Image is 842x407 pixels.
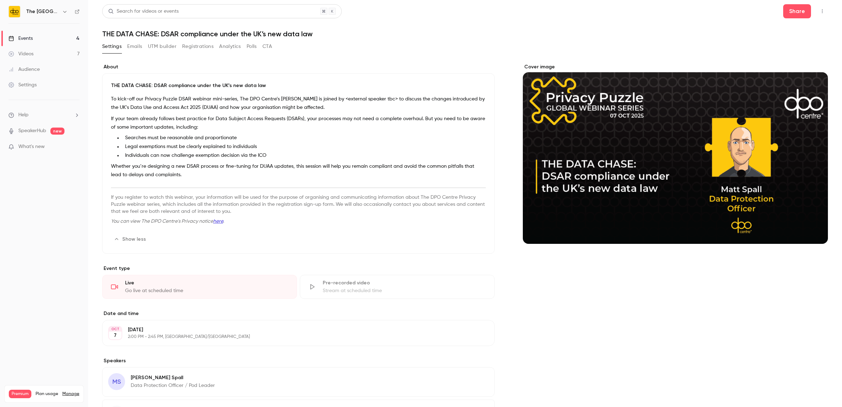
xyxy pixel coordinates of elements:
[131,382,215,389] p: Data Protection Officer / Pod Leader
[122,143,486,150] li: Legal exemptions must be clearly explained to individuals
[111,219,224,224] em: You can view The DPO Centre's Privacy notice .
[26,8,59,15] h6: The [GEOGRAPHIC_DATA]
[8,111,80,119] li: help-dropdown-opener
[131,374,215,381] p: [PERSON_NAME] Spall
[122,134,486,142] li: Searches must be reasonable and proportionate
[111,162,486,179] p: Whether you’re designing a new DSAR process or fine-tuning for DUAA updates, this session will he...
[102,357,495,364] label: Speakers
[108,8,179,15] div: Search for videos or events
[71,144,80,150] iframe: Noticeable Trigger
[783,4,811,18] button: Share
[102,63,495,70] label: About
[102,265,495,272] p: Event type
[50,128,64,135] span: new
[128,326,457,333] p: [DATE]
[62,391,79,397] a: Manage
[102,30,828,38] h1: THE DATA CHASE: DSAR compliance under the UK’s new data law
[148,41,177,52] button: UTM builder
[8,50,33,57] div: Videos
[111,115,486,131] p: If your team already follows best practice for Data Subject Access Requests (DSARs), your process...
[8,66,40,73] div: Audience
[182,41,213,52] button: Registrations
[323,279,486,286] div: Pre-recorded video
[262,41,272,52] button: CTA
[111,234,150,245] button: Show less
[114,332,117,339] p: 7
[109,327,122,332] div: OCT
[219,41,241,52] button: Analytics
[247,41,257,52] button: Polls
[112,377,121,387] span: MS
[36,391,58,397] span: Plan usage
[9,6,20,17] img: The DPO Centre
[8,81,37,88] div: Settings
[125,287,288,294] div: Go live at scheduled time
[18,127,46,135] a: SpeakerHub
[125,279,288,286] div: Live
[8,35,33,42] div: Events
[323,287,486,294] div: Stream at scheduled time
[111,194,486,215] h6: If you register to watch this webinar, your information will be used for the purpose of organisin...
[111,82,486,89] p: THE DATA CHASE: DSAR compliance under the UK’s new data law
[18,143,45,150] span: What's new
[102,41,122,52] button: Settings
[102,367,495,397] div: MS[PERSON_NAME] SpallData Protection Officer / Pod Leader
[111,95,486,112] p: To kick-off our Privacy Puzzle DSAR webinar mini-series, The DPO Centre’s [PERSON_NAME] is joined...
[9,390,31,398] span: Premium
[523,63,828,70] label: Cover image
[127,41,142,52] button: Emails
[128,334,457,340] p: 2:00 PM - 2:45 PM, [GEOGRAPHIC_DATA]/[GEOGRAPHIC_DATA]
[102,310,495,317] label: Date and time
[523,63,828,244] section: Cover image
[102,275,297,299] div: LiveGo live at scheduled time
[213,219,223,224] a: here
[122,152,486,159] li: Individuals can now challenge exemption decision via the ICO
[300,275,495,299] div: Pre-recorded videoStream at scheduled time
[18,111,29,119] span: Help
